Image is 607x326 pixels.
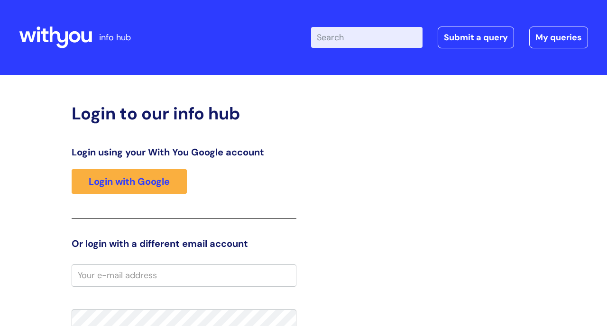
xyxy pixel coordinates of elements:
h3: Or login with a different email account [72,238,296,249]
a: My queries [529,27,588,48]
input: Search [311,27,423,48]
h3: Login using your With You Google account [72,146,296,158]
a: Submit a query [438,27,514,48]
input: Your e-mail address [72,264,296,286]
h2: Login to our info hub [72,103,296,124]
p: info hub [99,30,131,45]
a: Login with Google [72,169,187,194]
